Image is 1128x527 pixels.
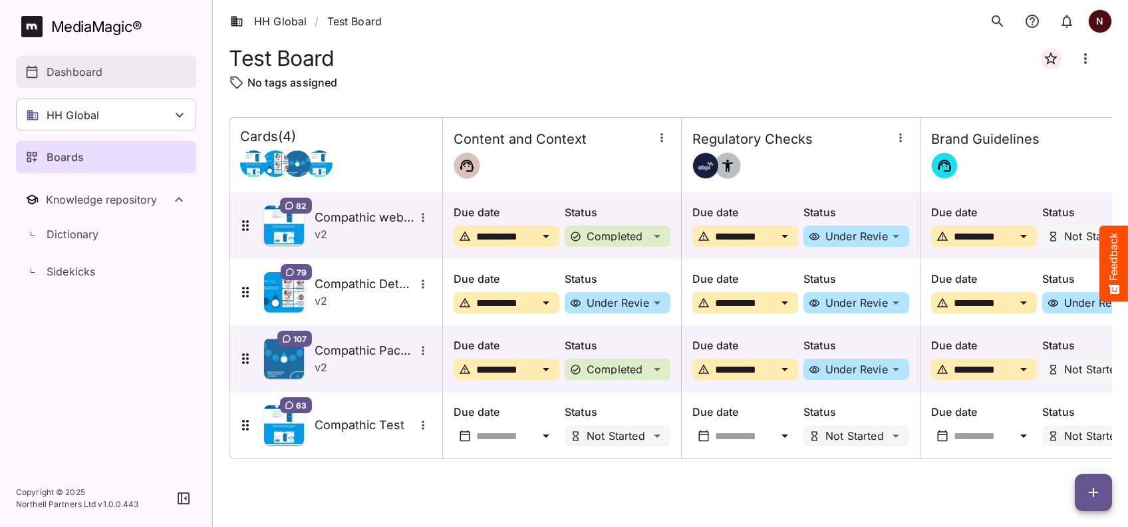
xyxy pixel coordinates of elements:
[46,193,171,206] div: Knowledge repository
[931,131,1040,148] h4: Brand Guidelines
[229,46,334,71] h1: Test Board
[1069,43,1101,75] button: Board more options
[16,486,139,498] p: Copyright © 2025
[16,184,196,216] button: Toggle Knowledge repository
[240,128,296,145] h4: Cards ( 4 )
[1099,226,1128,301] button: Feedback
[264,206,304,246] img: Asset Thumbnail
[587,364,642,375] p: Completed
[803,271,909,287] p: Status
[414,342,432,359] button: More options for Compathic Packaging
[315,276,414,292] h5: Compathic Detail Aid
[315,226,327,242] p: v 2
[315,13,319,29] span: /
[1088,9,1112,33] div: N
[47,263,95,279] p: Sidekicks
[565,404,670,420] p: Status
[825,297,897,308] p: Under Review
[931,404,1037,420] p: Due date
[315,293,327,309] p: v 2
[247,75,337,90] p: No tags assigned
[1054,8,1080,35] button: notifications
[16,141,196,173] a: Boards
[803,337,909,353] p: Status
[264,272,304,312] img: Asset Thumbnail
[825,431,884,441] p: Not Started
[587,297,658,308] p: Under Review
[692,337,798,353] p: Due date
[229,75,245,90] img: tag-outline.svg
[21,16,196,37] a: MediaMagic®
[47,64,102,80] p: Dashboard
[47,107,99,123] p: HH Global
[51,16,142,38] div: MediaMagic ®
[315,210,414,226] h5: Compathic website
[454,131,587,148] h4: Content and Context
[16,498,139,510] p: Northell Partners Ltd v 1.0.0.443
[264,405,304,445] img: Asset Thumbnail
[931,337,1037,353] p: Due date
[803,204,909,220] p: Status
[16,218,196,250] a: Dictionary
[414,275,432,293] button: More options for Compathic Detail Aid
[454,204,559,220] p: Due date
[454,337,559,353] p: Due date
[1064,431,1123,441] p: Not Started
[296,200,307,211] span: 82
[692,131,813,148] h4: Regulatory Checks
[16,56,196,88] a: Dashboard
[297,267,307,277] span: 79
[315,417,414,433] h5: Compathic Test
[984,8,1011,35] button: search
[1064,364,1123,375] p: Not Started
[565,204,670,220] p: Status
[692,271,798,287] p: Due date
[230,13,307,29] a: HH Global
[296,400,307,411] span: 63
[16,256,196,287] a: Sidekicks
[293,333,307,344] span: 107
[587,431,645,441] p: Not Started
[414,209,432,226] button: More options for Compathic website
[587,231,642,242] p: Completed
[1019,8,1046,35] button: notifications
[825,364,897,375] p: Under Review
[931,204,1037,220] p: Due date
[1064,231,1123,242] p: Not Started
[803,404,909,420] p: Status
[315,343,414,359] h5: Compathic Packaging
[315,359,327,375] p: v 2
[692,204,798,220] p: Due date
[565,337,670,353] p: Status
[16,184,196,290] nav: Knowledge repository
[565,271,670,287] p: Status
[264,339,304,379] img: Asset Thumbnail
[931,271,1037,287] p: Due date
[454,271,559,287] p: Due date
[414,417,432,434] button: More options for Compathic Test
[825,231,897,242] p: Under Review
[47,149,84,165] p: Boards
[47,226,99,242] p: Dictionary
[692,404,798,420] p: Due date
[454,404,559,420] p: Due date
